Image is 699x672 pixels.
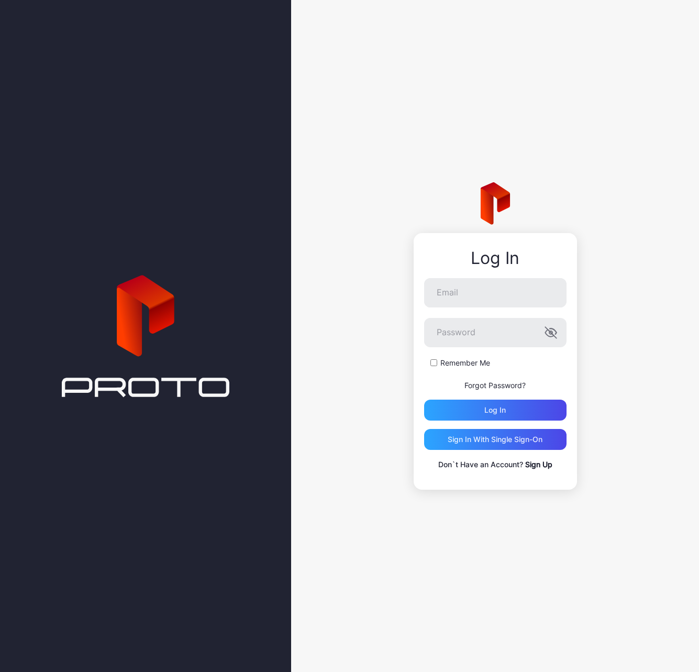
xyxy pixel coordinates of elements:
button: Log in [424,400,567,421]
button: Password [545,326,557,339]
a: Forgot Password? [464,381,526,390]
a: Sign Up [525,460,552,469]
div: Sign in With Single Sign-On [448,435,542,444]
input: Email [424,278,567,307]
button: Sign in With Single Sign-On [424,429,567,450]
label: Remember Me [440,358,490,368]
p: Don`t Have an Account? [424,458,567,471]
div: Log In [424,249,567,268]
input: Password [424,318,567,347]
div: Log in [484,406,506,414]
